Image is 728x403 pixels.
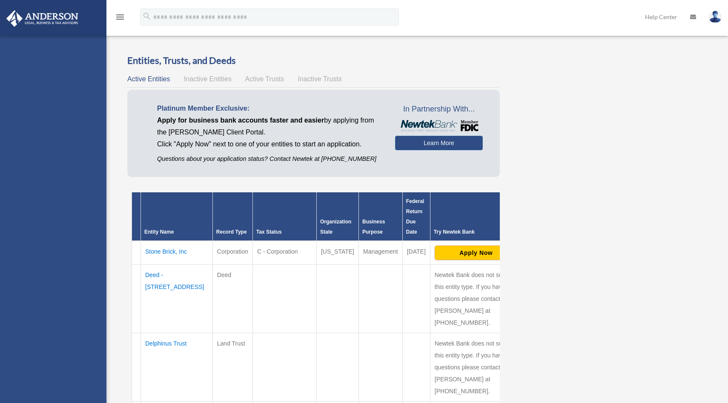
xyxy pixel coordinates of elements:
a: Learn More [395,136,483,150]
td: Newtek Bank does not support this entity type. If you have questions please contact [PERSON_NAME]... [430,333,522,401]
button: Apply Now [435,246,518,260]
img: Anderson Advisors Platinum Portal [4,10,81,27]
td: Deed [212,264,252,333]
td: Stone Brick, Inc [141,241,213,265]
th: Business Purpose [359,192,403,241]
td: Corporation [212,241,252,265]
span: Active Entities [127,75,170,83]
span: Inactive Trusts [298,75,342,83]
a: menu [115,15,125,22]
p: Platinum Member Exclusive: [157,103,382,114]
span: Active Trusts [245,75,284,83]
img: User Pic [709,11,722,23]
td: Deed - [STREET_ADDRESS] [141,264,213,333]
td: Newtek Bank does not support this entity type. If you have questions please contact [PERSON_NAME]... [430,264,522,333]
th: Federal Return Due Date [402,192,430,241]
div: Try Newtek Bank [434,227,519,237]
i: menu [115,12,125,22]
td: Delphinus Trust [141,333,213,401]
td: Land Trust [212,333,252,401]
span: Apply for business bank accounts faster and easier [157,117,324,124]
p: Click "Apply Now" next to one of your entities to start an application. [157,138,382,150]
span: In Partnership With... [395,103,483,116]
td: C - Corporation [252,241,316,265]
th: Tax Status [252,192,316,241]
td: Management [359,241,403,265]
h3: Entities, Trusts, and Deeds [127,54,500,67]
p: by applying from the [PERSON_NAME] Client Portal. [157,114,382,138]
i: search [142,11,152,21]
td: [DATE] [402,241,430,265]
th: Entity Name [141,192,213,241]
th: Record Type [212,192,252,241]
th: Organization State [316,192,358,241]
p: Questions about your application status? Contact Newtek at [PHONE_NUMBER] [157,154,382,164]
span: Inactive Entities [184,75,232,83]
img: NewtekBankLogoSM.png [399,120,479,131]
td: [US_STATE] [316,241,358,265]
